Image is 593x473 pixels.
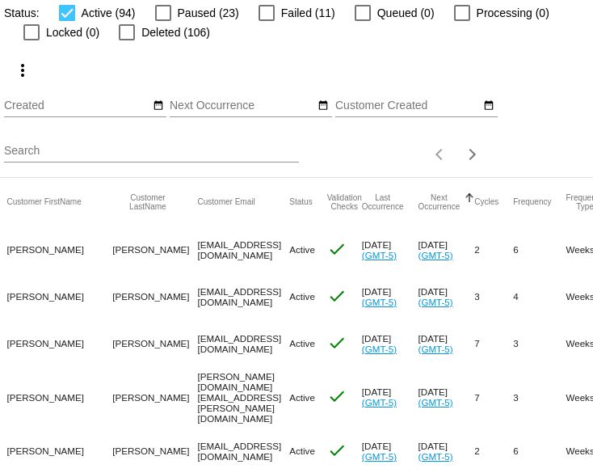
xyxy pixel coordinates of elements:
[377,3,435,23] span: Queued (0)
[289,197,312,207] button: Change sorting for Status
[198,197,255,207] button: Change sorting for CustomerEmail
[513,197,551,207] button: Change sorting for Frequency
[327,333,347,353] mat-icon: check
[112,273,197,320] mat-cell: [PERSON_NAME]
[477,3,549,23] span: Processing (0)
[4,99,149,112] input: Created
[289,338,315,348] span: Active
[153,99,164,112] mat-icon: date_range
[327,239,347,259] mat-icon: check
[198,367,290,428] mat-cell: [PERSON_NAME][DOMAIN_NAME][EMAIL_ADDRESS][PERSON_NAME][DOMAIN_NAME]
[170,99,315,112] input: Next Occurrence
[418,367,475,428] mat-cell: [DATE]
[418,397,453,408] a: (GMT-5)
[46,23,99,42] span: Locked (0)
[112,226,197,273] mat-cell: [PERSON_NAME]
[418,226,475,273] mat-cell: [DATE]
[418,320,475,367] mat-cell: [DATE]
[456,138,489,171] button: Next page
[362,226,418,273] mat-cell: [DATE]
[112,320,197,367] mat-cell: [PERSON_NAME]
[178,3,239,23] span: Paused (23)
[424,138,456,171] button: Previous page
[474,197,498,207] button: Change sorting for Cycles
[289,446,315,456] span: Active
[362,451,397,462] a: (GMT-5)
[474,367,513,428] mat-cell: 7
[318,99,329,112] mat-icon: date_range
[289,291,315,302] span: Active
[112,367,197,428] mat-cell: [PERSON_NAME]
[418,451,453,462] a: (GMT-5)
[335,99,481,112] input: Customer Created
[4,145,299,158] input: Search
[474,320,513,367] mat-cell: 7
[474,273,513,320] mat-cell: 3
[141,23,210,42] span: Deleted (106)
[362,367,418,428] mat-cell: [DATE]
[418,250,453,260] a: (GMT-5)
[7,367,113,428] mat-cell: [PERSON_NAME]
[362,250,397,260] a: (GMT-5)
[7,273,113,320] mat-cell: [PERSON_NAME]
[198,226,290,273] mat-cell: [EMAIL_ADDRESS][DOMAIN_NAME]
[362,320,418,367] mat-cell: [DATE]
[513,320,566,367] mat-cell: 3
[13,61,32,80] mat-icon: more_vert
[362,344,397,354] a: (GMT-5)
[418,297,453,307] a: (GMT-5)
[327,178,362,226] mat-header-cell: Validation Checks
[362,273,418,320] mat-cell: [DATE]
[418,344,453,354] a: (GMT-5)
[7,197,82,207] button: Change sorting for CustomerFirstName
[82,3,136,23] span: Active (94)
[4,6,40,19] span: Status:
[198,273,290,320] mat-cell: [EMAIL_ADDRESS][DOMAIN_NAME]
[112,193,183,211] button: Change sorting for CustomerLastName
[7,320,113,367] mat-cell: [PERSON_NAME]
[513,367,566,428] mat-cell: 3
[289,244,315,255] span: Active
[474,226,513,273] mat-cell: 2
[483,99,494,112] mat-icon: date_range
[362,297,397,307] a: (GMT-5)
[7,226,113,273] mat-cell: [PERSON_NAME]
[198,320,290,367] mat-cell: [EMAIL_ADDRESS][DOMAIN_NAME]
[327,286,347,306] mat-icon: check
[418,193,461,211] button: Change sorting for NextOccurrenceUtc
[289,392,315,403] span: Active
[513,226,566,273] mat-cell: 6
[362,193,404,211] button: Change sorting for LastOccurrenceUtc
[327,441,347,460] mat-icon: check
[327,386,347,406] mat-icon: check
[513,273,566,320] mat-cell: 4
[281,3,335,23] span: Failed (11)
[418,273,475,320] mat-cell: [DATE]
[362,397,397,408] a: (GMT-5)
